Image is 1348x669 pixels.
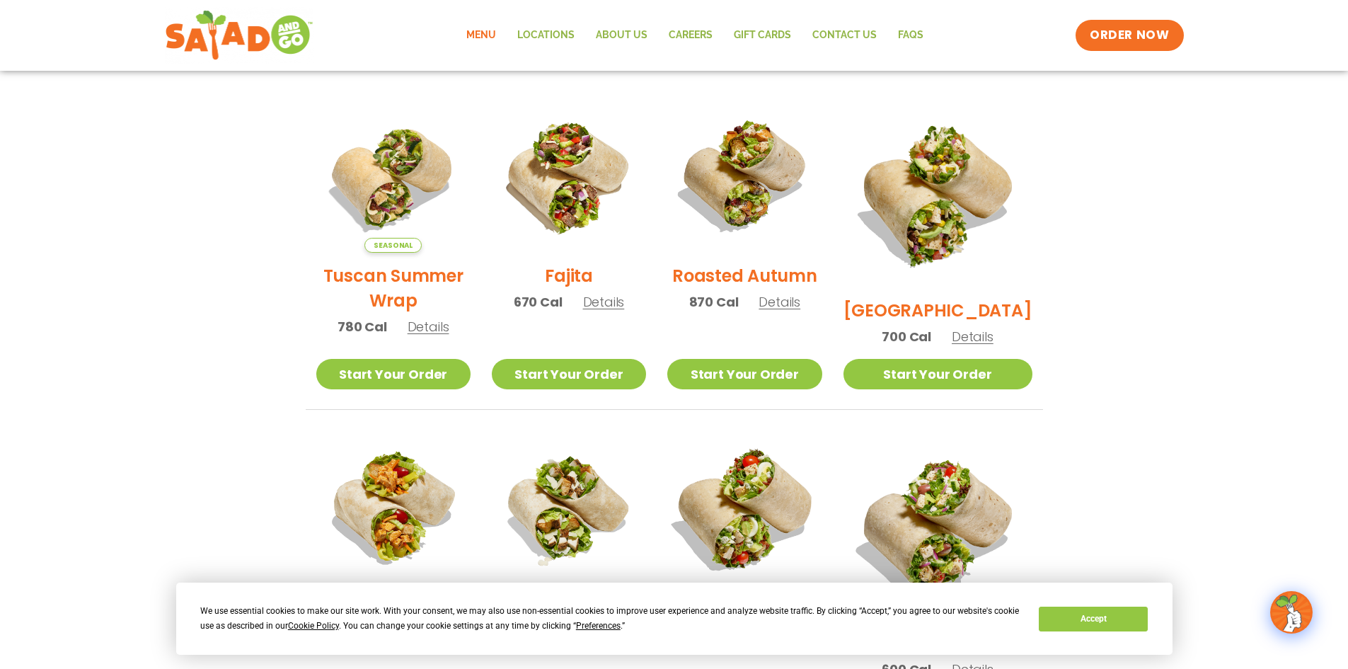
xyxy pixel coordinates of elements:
[456,19,934,52] nav: Menu
[667,359,822,389] a: Start Your Order
[723,19,802,52] a: GIFT CARDS
[316,263,471,313] h2: Tuscan Summer Wrap
[658,19,723,52] a: Careers
[882,327,931,346] span: 700 Cal
[667,98,822,253] img: Product photo for Roasted Autumn Wrap
[456,19,507,52] a: Menu
[952,328,993,345] span: Details
[492,98,646,253] img: Product photo for Fajita Wrap
[576,621,621,631] span: Preferences
[514,292,563,311] span: 670 Cal
[288,621,339,631] span: Cookie Policy
[1076,20,1183,51] a: ORDER NOW
[583,293,625,311] span: Details
[165,7,314,64] img: new-SAG-logo-768×292
[585,19,658,52] a: About Us
[654,418,835,599] img: Product photo for Cobb Wrap
[843,98,1032,287] img: Product photo for BBQ Ranch Wrap
[408,318,449,336] span: Details
[492,359,646,389] a: Start Your Order
[176,583,1173,655] div: Cookie Consent Prompt
[364,238,422,253] span: Seasonal
[1090,27,1169,44] span: ORDER NOW
[316,431,471,585] img: Product photo for Buffalo Chicken Wrap
[802,19,887,52] a: Contact Us
[200,604,1022,634] div: We use essential cookies to make our site work. With your consent, we may also use non-essential ...
[1039,607,1148,631] button: Accept
[843,431,1032,620] img: Product photo for Greek Wrap
[689,292,739,311] span: 870 Cal
[843,359,1032,389] a: Start Your Order
[672,263,817,288] h2: Roasted Autumn
[492,431,646,585] img: Product photo for Caesar Wrap
[316,359,471,389] a: Start Your Order
[545,263,593,288] h2: Fajita
[338,317,387,336] span: 780 Cal
[316,98,471,253] img: Product photo for Tuscan Summer Wrap
[759,293,800,311] span: Details
[1272,593,1311,632] img: wpChatIcon
[887,19,934,52] a: FAQs
[843,298,1032,323] h2: [GEOGRAPHIC_DATA]
[507,19,585,52] a: Locations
